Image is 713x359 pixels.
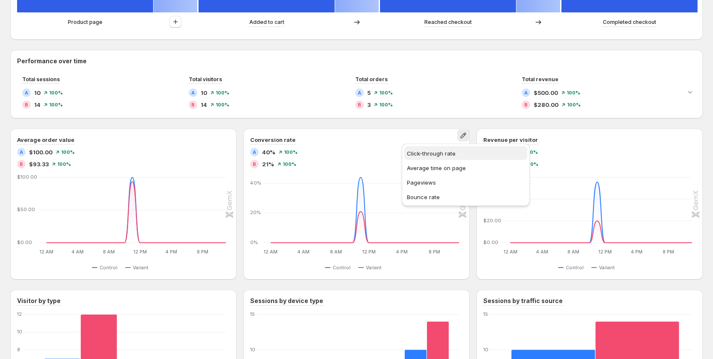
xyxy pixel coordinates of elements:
[483,347,488,353] text: 10
[133,249,147,255] text: 12 PM
[407,179,436,186] span: Pageviews
[191,102,195,107] h2: B
[250,311,255,317] text: 15
[29,148,53,156] span: $100.00
[631,249,643,255] text: 4 PM
[262,160,274,168] span: 21%
[17,347,20,353] text: 8
[103,249,115,255] text: 8 AM
[49,102,63,107] span: 100%
[17,207,35,213] text: $50.00
[61,150,75,155] span: 100%
[534,88,558,97] span: $500.00
[253,162,256,167] h2: B
[567,90,580,95] span: 100%
[25,90,28,95] h2: A
[598,249,612,255] text: 12 PM
[250,297,323,305] h3: Sessions by device type
[17,297,61,305] h3: Visitor by type
[17,239,32,245] text: $0.00
[250,347,255,353] text: 10
[263,249,278,255] text: 12 AM
[29,160,49,168] span: $93.33
[567,102,581,107] span: 100%
[566,264,584,271] span: Control
[599,264,615,271] span: Variant
[262,148,275,156] span: 40%
[366,264,382,271] span: Variant
[297,249,310,255] text: 4 AM
[567,249,579,255] text: 8 AM
[362,249,376,255] text: 12 PM
[591,262,618,273] button: Variant
[284,150,298,155] span: 100%
[483,311,488,317] text: 15
[20,150,23,155] h2: A
[253,150,256,155] h2: A
[603,18,656,26] p: Completed checkout
[99,264,117,271] span: Control
[201,100,207,109] span: 14
[524,90,528,95] h2: A
[396,249,408,255] text: 4 PM
[404,190,527,203] button: Bounce rate
[25,102,28,107] h2: B
[355,76,388,82] span: Total orders
[92,262,121,273] button: Control
[358,102,361,107] h2: B
[407,165,466,171] span: Average time on page
[483,239,498,245] text: $0.00
[250,180,261,186] text: 40%
[483,135,538,144] h3: Revenue per visitor
[165,249,177,255] text: 4 PM
[22,76,60,82] span: Total sessions
[20,162,23,167] h2: B
[684,86,696,98] button: Expand chart
[358,90,361,95] h2: A
[191,90,195,95] h2: A
[201,88,207,97] span: 10
[197,249,208,255] text: 8 PM
[330,249,342,255] text: 8 AM
[250,209,261,215] text: 20%
[367,100,371,109] span: 3
[49,90,63,95] span: 100%
[57,162,71,167] span: 100%
[17,57,696,65] h2: Performance over time
[404,161,527,174] button: Average time on page
[216,102,229,107] span: 100%
[407,194,440,200] span: Bounce rate
[379,102,393,107] span: 100%
[404,146,527,160] button: Click-through rate
[429,249,440,255] text: 8 PM
[17,174,37,180] text: $100.00
[404,175,527,189] button: Pageviews
[358,262,385,273] button: Variant
[663,249,674,255] text: 8 PM
[536,249,548,255] text: 4 AM
[558,262,587,273] button: Control
[524,102,528,107] h2: B
[39,249,53,255] text: 12 AM
[250,135,295,144] h3: Conversion rate
[216,90,229,95] span: 100%
[503,249,517,255] text: 12 AM
[68,18,102,26] p: Product page
[17,135,74,144] h3: Average order value
[34,88,41,97] span: 10
[522,76,558,82] span: Total revenue
[133,264,149,271] span: Variant
[125,262,152,273] button: Variant
[17,329,22,335] text: 10
[72,249,84,255] text: 4 AM
[483,297,563,305] h3: Sessions by traffic source
[407,150,456,157] span: Click-through rate
[379,90,393,95] span: 100%
[34,100,41,109] span: 14
[189,76,222,82] span: Total visitors
[283,162,296,167] span: 100%
[250,239,258,245] text: 0%
[483,218,501,224] text: $20.00
[534,100,558,109] span: $280.00
[17,311,22,317] text: 12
